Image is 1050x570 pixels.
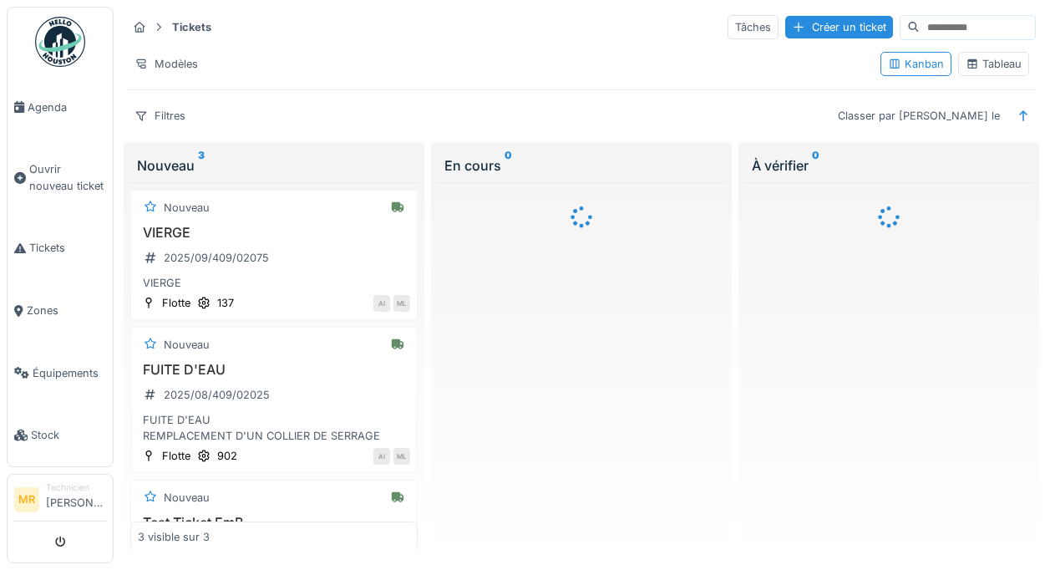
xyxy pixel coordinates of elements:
div: Tâches [728,15,779,39]
div: 137 [217,295,234,311]
sup: 0 [505,155,512,176]
span: Zones [27,303,106,318]
li: [PERSON_NAME] [46,481,106,517]
div: Nouveau [164,490,210,506]
a: Agenda [8,76,113,139]
div: Flotte [162,295,190,311]
div: 2025/09/409/02075 [164,250,269,266]
a: Équipements [8,342,113,405]
div: ML [393,295,410,312]
div: AI [373,295,390,312]
span: Ouvrir nouveau ticket [29,161,106,193]
div: Flotte [162,448,190,464]
div: Technicien [46,481,106,494]
div: Classer par [PERSON_NAME] le [830,104,1007,128]
sup: 3 [198,155,205,176]
div: 2025/08/409/02025 [164,387,270,403]
div: Nouveau [137,155,411,176]
div: AI [373,448,390,465]
span: Agenda [28,99,106,115]
div: Tableau [966,56,1022,72]
h3: Test Ticket EmB [138,515,410,531]
div: Nouveau [164,337,210,353]
a: Tickets [8,217,113,280]
div: FUITE D'EAU REMPLACEMENT D'UN COLLIER DE SERRAGE [138,412,410,444]
div: 902 [217,448,237,464]
a: MR Technicien[PERSON_NAME] [14,481,106,522]
h3: VIERGE [138,225,410,241]
a: Zones [8,279,113,342]
sup: 0 [812,155,819,176]
div: À vérifier [752,155,1026,176]
div: En cours [444,155,718,176]
div: Filtres [127,104,193,128]
div: ML [393,448,410,465]
span: Stock [31,427,106,443]
div: Modèles [127,52,205,76]
div: 3 visible sur 3 [138,528,210,544]
h3: FUITE D'EAU [138,362,410,378]
a: Ouvrir nouveau ticket [8,139,113,217]
div: Kanban [888,56,944,72]
strong: Tickets [165,19,218,35]
div: Nouveau [164,200,210,216]
span: Équipements [33,365,106,381]
span: Tickets [29,240,106,256]
li: MR [14,487,39,512]
img: Badge_color-CXgf-gQk.svg [35,17,85,67]
a: Stock [8,405,113,467]
div: Créer un ticket [785,16,893,38]
div: VIERGE [138,275,410,291]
